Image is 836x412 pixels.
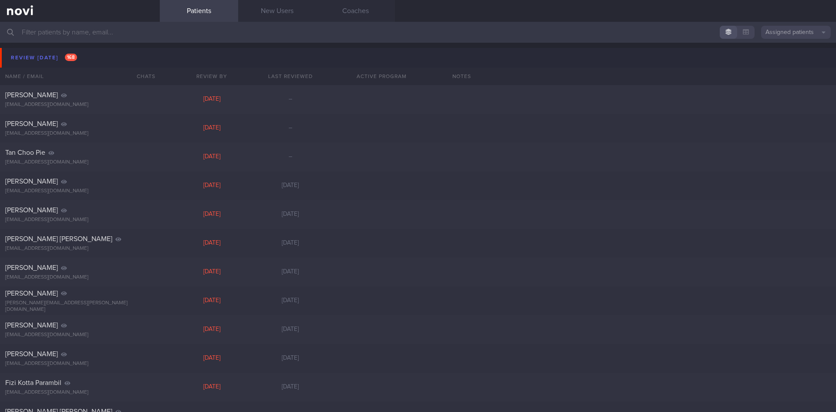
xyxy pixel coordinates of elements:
div: [DATE] [251,297,330,305]
div: [DATE] [173,153,251,161]
div: [DATE] [173,182,251,190]
button: Assigned patients [761,26,831,39]
span: [PERSON_NAME] [5,120,58,127]
div: [EMAIL_ADDRESS][DOMAIN_NAME] [5,245,155,252]
span: Fizi Kotta Parambil [5,379,61,386]
span: [PERSON_NAME] [5,207,58,214]
div: [EMAIL_ADDRESS][DOMAIN_NAME] [5,361,155,367]
div: [DATE] [173,354,251,362]
div: [PERSON_NAME][EMAIL_ADDRESS][PERSON_NAME][DOMAIN_NAME] [5,300,155,313]
div: Review By [173,68,251,85]
span: [PERSON_NAME] [5,290,58,297]
div: – [251,153,330,161]
div: [DATE] [173,124,251,132]
span: [PERSON_NAME] [PERSON_NAME] [5,235,112,242]
div: [DATE] [173,95,251,103]
div: Notes [447,68,836,85]
div: [DATE] [251,211,330,218]
span: Tan Choo Pie [5,149,45,156]
div: – [251,124,330,132]
div: [DATE] [173,383,251,391]
div: [DATE] [173,239,251,247]
div: [EMAIL_ADDRESS][DOMAIN_NAME] [5,188,155,194]
div: [DATE] [251,383,330,391]
div: Chats [125,68,160,85]
span: 168 [65,54,77,61]
div: [EMAIL_ADDRESS][DOMAIN_NAME] [5,130,155,137]
div: [EMAIL_ADDRESS][DOMAIN_NAME] [5,389,155,396]
span: [PERSON_NAME] [5,351,58,358]
div: [DATE] [251,354,330,362]
div: [DATE] [251,326,330,334]
div: [EMAIL_ADDRESS][DOMAIN_NAME] [5,274,155,281]
div: [DATE] [251,239,330,247]
div: [DATE] [173,326,251,334]
div: Review [DATE] [9,52,79,64]
div: [EMAIL_ADDRESS][DOMAIN_NAME] [5,159,155,166]
div: [DATE] [173,268,251,276]
div: [EMAIL_ADDRESS][DOMAIN_NAME] [5,332,155,338]
div: Active Program [330,68,434,85]
div: [EMAIL_ADDRESS][DOMAIN_NAME] [5,217,155,223]
div: [DATE] [173,297,251,305]
div: – [251,95,330,103]
span: [PERSON_NAME] [5,178,58,185]
span: [PERSON_NAME] [5,92,58,99]
span: [PERSON_NAME] [5,264,58,271]
span: [PERSON_NAME] [5,322,58,329]
div: [DATE] [251,182,330,190]
div: [DATE] [173,211,251,218]
div: Last Reviewed [251,68,330,85]
div: [DATE] [251,268,330,276]
div: [EMAIL_ADDRESS][DOMAIN_NAME] [5,102,155,108]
